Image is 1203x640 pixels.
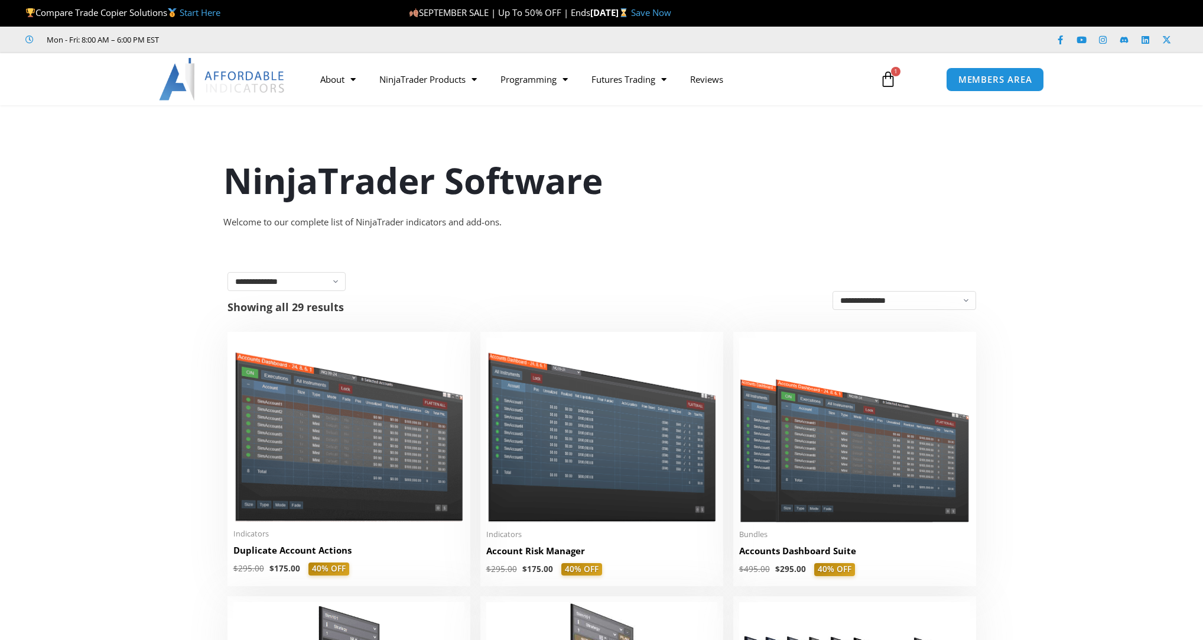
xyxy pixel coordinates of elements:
[233,563,264,574] bdi: 295.00
[44,33,159,47] span: Mon - Fri: 8:00 AM – 6:00 PM EST
[223,214,980,231] div: Welcome to our complete list of NinjaTrader indicators and add-ons.
[678,66,735,93] a: Reviews
[159,58,286,101] img: LogoAI | Affordable Indicators – NinjaTrader
[739,529,970,539] span: Bundles
[580,66,678,93] a: Futures Trading
[561,563,602,576] span: 40% OFF
[739,545,970,557] h2: Accounts Dashboard Suite
[269,563,274,574] span: $
[486,529,717,539] span: Indicators
[233,544,464,563] a: Duplicate Account Actions
[590,7,631,18] strong: [DATE]
[522,564,553,574] bdi: 175.00
[233,338,464,522] img: Duplicate Account Actions
[631,7,671,18] a: Save Now
[486,564,491,574] span: $
[233,544,464,557] h2: Duplicate Account Actions
[775,564,806,574] bdi: 295.00
[269,563,300,574] bdi: 175.00
[739,545,970,563] a: Accounts Dashboard Suite
[619,8,628,17] img: ⌛
[775,564,780,574] span: $
[233,563,238,574] span: $
[168,8,177,17] img: 🥇
[409,7,590,18] span: SEPTEMBER SALE | Up To 50% OFF | Ends
[308,563,349,576] span: 40% OFF
[739,338,970,522] img: Accounts Dashboard Suite
[486,545,717,563] a: Account Risk Manager
[223,156,980,205] h1: NinjaTrader Software
[486,564,517,574] bdi: 295.00
[227,302,344,312] p: Showing all 29 results
[486,338,717,522] img: Account Risk Manager
[833,291,976,310] select: Shop order
[26,8,35,17] img: 🏆
[522,564,527,574] span: $
[175,34,353,46] iframe: Customer reviews powered by Trustpilot
[862,62,914,96] a: 1
[739,564,744,574] span: $
[368,66,489,93] a: NinjaTrader Products
[891,67,900,76] span: 1
[233,529,464,539] span: Indicators
[308,66,866,93] nav: Menu
[739,564,770,574] bdi: 495.00
[946,67,1045,92] a: MEMBERS AREA
[489,66,580,93] a: Programming
[25,7,220,18] span: Compare Trade Copier Solutions
[958,75,1032,84] span: MEMBERS AREA
[814,563,855,576] span: 40% OFF
[409,8,418,17] img: 🍂
[308,66,368,93] a: About
[180,7,220,18] a: Start Here
[486,545,717,557] h2: Account Risk Manager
